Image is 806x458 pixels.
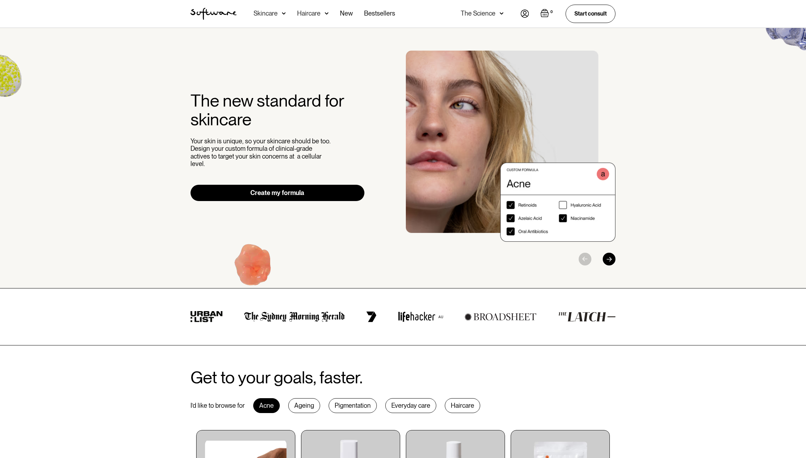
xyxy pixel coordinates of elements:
img: Hydroquinone (skin lightening agent) [210,225,298,312]
div: The Science [461,10,495,17]
div: Haircare [297,10,320,17]
div: Haircare [445,398,480,413]
img: urban list logo [191,311,223,322]
img: the Sydney morning herald logo [244,311,345,322]
h2: The new standard for skincare [191,91,364,129]
img: arrow down [282,10,286,17]
div: Next slide [603,253,615,265]
div: Acne [253,398,280,413]
div: Pigmentation [329,398,377,413]
img: arrow down [500,10,504,17]
a: home [191,8,237,20]
img: arrow down [325,10,329,17]
div: 0 [549,9,554,15]
div: Skincare [254,10,278,17]
div: 1 / 3 [406,51,615,242]
div: Ageing [288,398,320,413]
a: Open cart [540,9,554,19]
h2: Get to your goals, faster. [191,368,363,387]
img: broadsheet logo [465,313,537,321]
img: Software Logo [191,8,237,20]
a: Create my formula [191,185,364,201]
p: Your skin is unique, so your skincare should be too. Design your custom formula of clinical-grade... [191,137,332,168]
a: Start consult [566,5,615,23]
img: lifehacker logo [398,311,443,322]
div: Everyday care [385,398,436,413]
img: the latch logo [558,312,615,322]
div: I’d like to browse for [191,402,245,410]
